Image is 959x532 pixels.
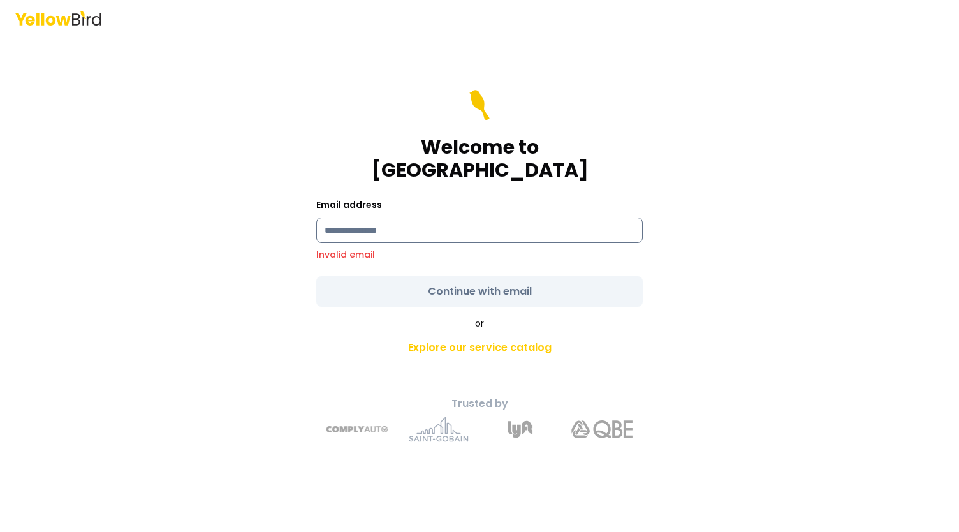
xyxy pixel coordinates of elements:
span: or [475,317,484,330]
a: Explore our service catalog [255,335,704,360]
p: Trusted by [255,396,704,411]
label: Email address [316,198,382,211]
p: Invalid email [316,248,643,261]
h1: Welcome to [GEOGRAPHIC_DATA] [316,136,643,182]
